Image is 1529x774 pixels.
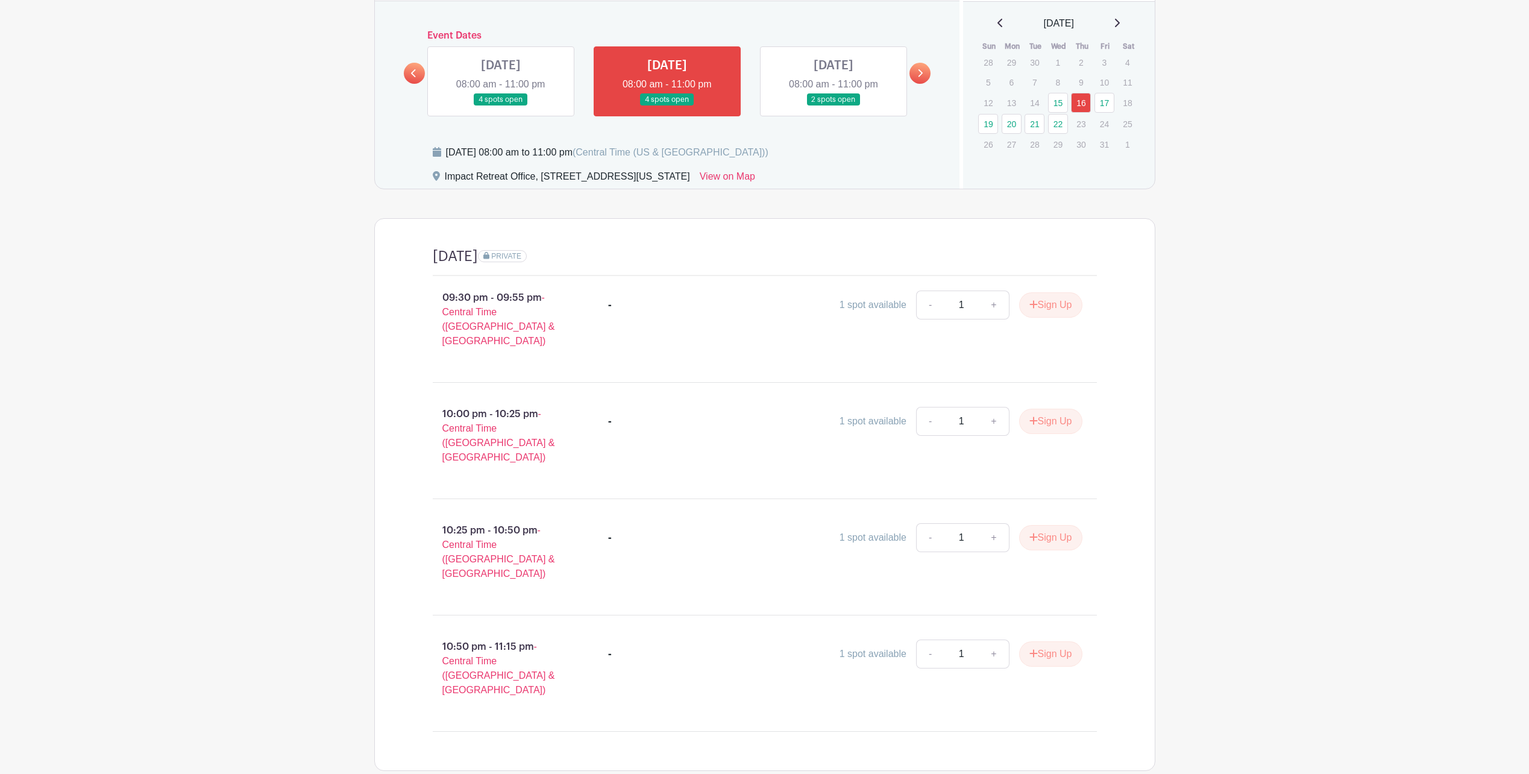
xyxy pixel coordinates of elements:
p: 7 [1025,73,1044,92]
th: Sat [1117,40,1140,52]
th: Wed [1047,40,1071,52]
button: Sign Up [1019,409,1082,434]
span: - Central Time ([GEOGRAPHIC_DATA] & [GEOGRAPHIC_DATA]) [442,641,555,695]
a: - [916,640,944,669]
div: 1 spot available [840,298,906,312]
p: 10:25 pm - 10:50 pm [413,518,589,586]
button: Sign Up [1019,641,1082,667]
a: + [979,407,1009,436]
a: - [916,291,944,319]
p: 9 [1071,73,1091,92]
p: 4 [1117,53,1137,72]
p: 10:50 pm - 11:15 pm [413,635,589,702]
th: Sun [978,40,1001,52]
a: 15 [1048,93,1068,113]
a: + [979,640,1009,669]
p: 2 [1071,53,1091,72]
p: 8 [1048,73,1068,92]
p: 30 [1025,53,1044,72]
a: + [979,523,1009,552]
a: + [979,291,1009,319]
p: 09:30 pm - 09:55 pm [413,286,589,353]
p: 6 [1002,73,1022,92]
div: 1 spot available [840,414,906,429]
div: 1 spot available [840,530,906,545]
span: PRIVATE [491,252,521,260]
p: 29 [1048,135,1068,154]
a: 21 [1025,114,1044,134]
p: 29 [1002,53,1022,72]
p: 18 [1117,93,1137,112]
span: - Central Time ([GEOGRAPHIC_DATA] & [GEOGRAPHIC_DATA]) [442,409,555,462]
a: 20 [1002,114,1022,134]
span: - Central Time ([GEOGRAPHIC_DATA] & [GEOGRAPHIC_DATA]) [442,292,555,346]
p: 13 [1002,93,1022,112]
a: 19 [978,114,998,134]
p: 1 [1048,53,1068,72]
a: View on Map [700,169,755,189]
div: - [608,647,612,661]
h4: [DATE] [433,248,478,265]
span: [DATE] [1044,16,1074,31]
div: - [608,530,612,545]
div: Impact Retreat Office, [STREET_ADDRESS][US_STATE] [445,169,690,189]
p: 27 [1002,135,1022,154]
a: 17 [1094,93,1114,113]
p: 11 [1117,73,1137,92]
p: 14 [1025,93,1044,112]
a: 16 [1071,93,1091,113]
th: Tue [1024,40,1047,52]
p: 24 [1094,115,1114,133]
a: - [916,523,944,552]
button: Sign Up [1019,525,1082,550]
th: Mon [1001,40,1025,52]
p: 10 [1094,73,1114,92]
span: - Central Time ([GEOGRAPHIC_DATA] & [GEOGRAPHIC_DATA]) [442,525,555,579]
a: - [916,407,944,436]
p: 1 [1117,135,1137,154]
p: 28 [978,53,998,72]
h6: Event Dates [425,30,910,42]
p: 31 [1094,135,1114,154]
p: 23 [1071,115,1091,133]
p: 26 [978,135,998,154]
p: 12 [978,93,998,112]
p: 25 [1117,115,1137,133]
th: Thu [1070,40,1094,52]
p: 5 [978,73,998,92]
div: [DATE] 08:00 am to 11:00 pm [446,145,768,160]
span: (Central Time (US & [GEOGRAPHIC_DATA])) [573,147,768,157]
button: Sign Up [1019,292,1082,318]
p: 30 [1071,135,1091,154]
div: - [608,414,612,429]
a: 22 [1048,114,1068,134]
p: 10:00 pm - 10:25 pm [413,402,589,470]
div: 1 spot available [840,647,906,661]
p: 3 [1094,53,1114,72]
p: 28 [1025,135,1044,154]
th: Fri [1094,40,1117,52]
div: - [608,298,612,312]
